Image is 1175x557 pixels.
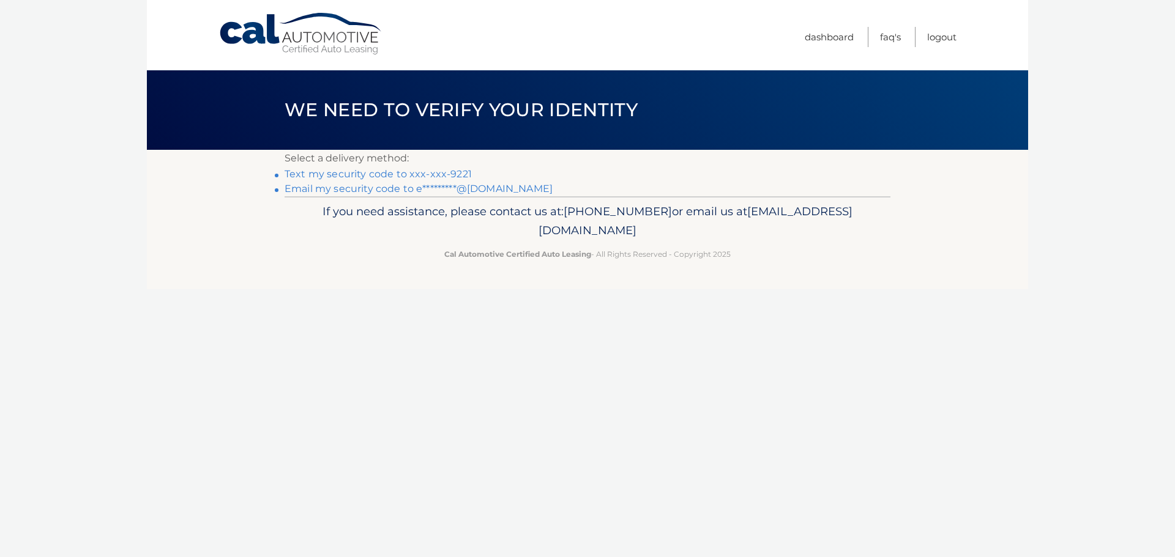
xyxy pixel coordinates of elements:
a: Text my security code to xxx-xxx-9221 [285,168,472,180]
p: - All Rights Reserved - Copyright 2025 [293,248,882,260]
a: Cal Automotive [218,12,384,56]
a: Email my security code to e*********@[DOMAIN_NAME] [285,183,553,194]
span: We need to verify your identity [285,98,638,121]
span: [PHONE_NUMBER] [564,204,672,218]
a: Logout [927,27,957,47]
p: If you need assistance, please contact us at: or email us at [293,202,882,241]
p: Select a delivery method: [285,150,890,167]
strong: Cal Automotive Certified Auto Leasing [444,249,591,259]
a: FAQ's [880,27,901,47]
a: Dashboard [805,27,854,47]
